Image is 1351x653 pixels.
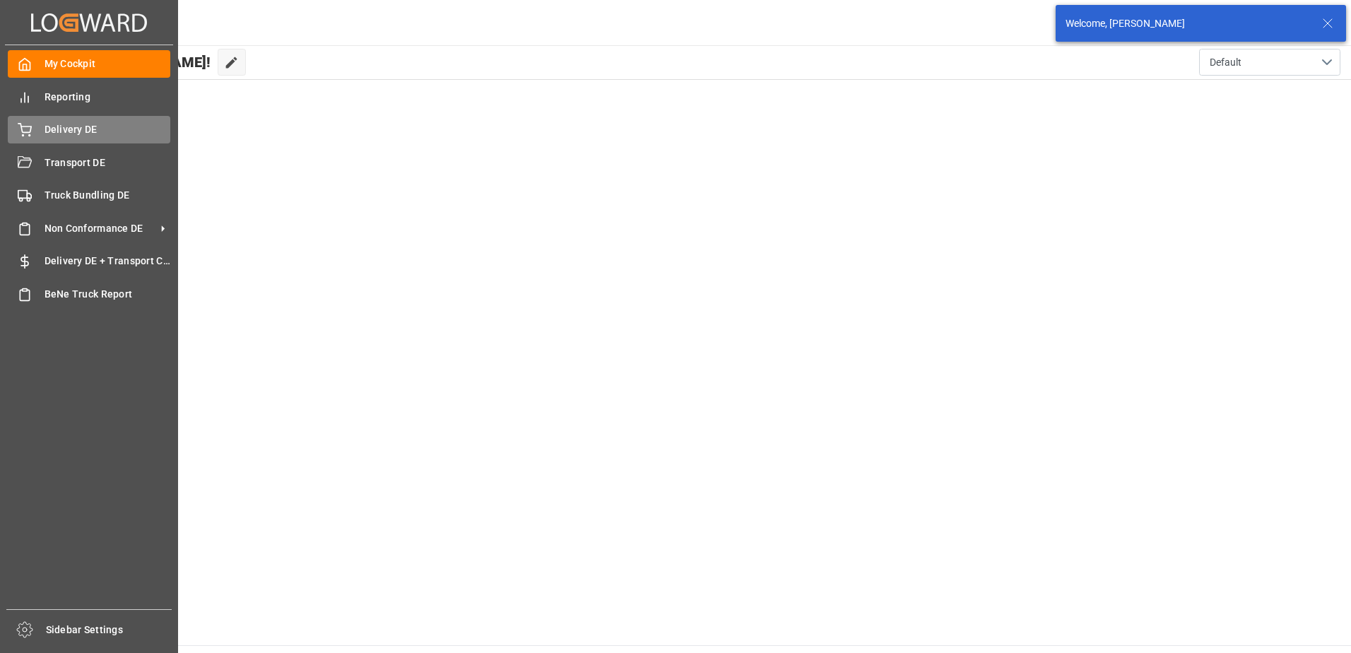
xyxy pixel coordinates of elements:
a: Delivery DE [8,116,170,143]
span: Delivery DE [45,122,171,137]
span: My Cockpit [45,57,171,71]
button: open menu [1199,49,1340,76]
a: My Cockpit [8,50,170,78]
span: BeNe Truck Report [45,287,171,302]
a: BeNe Truck Report [8,280,170,307]
a: Truck Bundling DE [8,182,170,209]
span: Delivery DE + Transport Cost [45,254,171,269]
span: Transport DE [45,155,171,170]
span: Non Conformance DE [45,221,156,236]
div: Welcome, [PERSON_NAME] [1066,16,1309,31]
span: Hello [PERSON_NAME]! [59,49,211,76]
a: Delivery DE + Transport Cost [8,247,170,275]
span: Sidebar Settings [46,623,172,637]
span: Reporting [45,90,171,105]
span: Truck Bundling DE [45,188,171,203]
a: Transport DE [8,148,170,176]
a: Reporting [8,83,170,110]
span: Default [1210,55,1241,70]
